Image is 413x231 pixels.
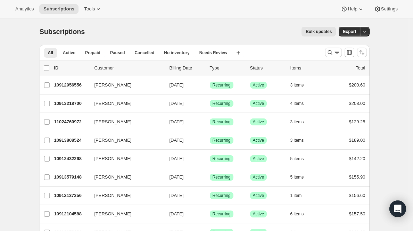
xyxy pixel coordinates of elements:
span: [DATE] [170,156,184,161]
span: Active [253,138,264,143]
span: [PERSON_NAME] [94,211,132,217]
span: Subscriptions [43,6,74,12]
span: Recurring [213,119,231,125]
span: $155.90 [349,174,365,180]
span: $142.20 [349,156,365,161]
span: [PERSON_NAME] [94,192,132,199]
p: 10912137356 [54,192,89,199]
p: 10913579148 [54,174,89,181]
div: Type [210,65,245,72]
button: Analytics [11,4,38,14]
button: Create new view [233,48,244,58]
div: 10913808524[PERSON_NAME][DATE]SuccessRecurringSuccessActive3 items$189.00 [54,135,365,145]
p: 10912104588 [54,211,89,217]
span: [DATE] [170,138,184,143]
span: Cancelled [135,50,155,56]
span: $189.00 [349,138,365,143]
button: [PERSON_NAME] [90,208,160,220]
div: IDCustomerBilling DateTypeStatusItemsTotal [54,65,365,72]
button: Sort the results [357,48,367,57]
div: 10912104588[PERSON_NAME][DATE]SuccessRecurringSuccessActive6 items$157.50 [54,209,365,219]
span: Analytics [15,6,34,12]
span: Prepaid [85,50,100,56]
span: [PERSON_NAME] [94,137,132,144]
span: Recurring [213,156,231,162]
span: Active [63,50,75,56]
span: $157.50 [349,211,365,216]
span: Recurring [213,82,231,88]
span: [PERSON_NAME] [94,118,132,125]
span: Active [253,82,264,88]
span: Needs Review [199,50,228,56]
button: [PERSON_NAME] [90,153,160,164]
span: 6 items [290,211,304,217]
button: [PERSON_NAME] [90,80,160,91]
span: Active [253,211,264,217]
p: ID [54,65,89,72]
span: [DATE] [170,174,184,180]
span: Bulk updates [306,29,332,34]
span: [DATE] [170,119,184,124]
div: Open Intercom Messenger [389,200,406,217]
span: Tools [84,6,95,12]
button: Tools [80,4,106,14]
div: 11024760972[PERSON_NAME][DATE]SuccessRecurringSuccessActive3 items$129.25 [54,117,365,127]
span: [DATE] [170,193,184,198]
button: [PERSON_NAME] [90,190,160,201]
span: 4 items [290,101,304,106]
span: 3 items [290,138,304,143]
button: 1 item [290,191,309,200]
span: Recurring [213,193,231,198]
div: 10912956556[PERSON_NAME][DATE]SuccessRecurringSuccessActive3 items$200.60 [54,80,365,90]
button: Settings [370,4,402,14]
button: 5 items [290,154,312,164]
span: Active [253,156,264,162]
button: 6 items [290,209,312,219]
p: 10913218700 [54,100,89,107]
span: [DATE] [170,101,184,106]
span: $129.25 [349,119,365,124]
div: 10913218700[PERSON_NAME][DATE]SuccessRecurringSuccessActive4 items$208.00 [54,99,365,108]
p: 10913808524 [54,137,89,144]
button: Export [339,27,360,36]
span: 1 item [290,193,302,198]
span: All [48,50,53,56]
span: 5 items [290,156,304,162]
span: Paused [110,50,125,56]
div: Items [290,65,325,72]
p: 11024760972 [54,118,89,125]
div: 10912432268[PERSON_NAME][DATE]SuccessRecurringSuccessActive5 items$142.20 [54,154,365,164]
span: Active [253,119,264,125]
span: 3 items [290,119,304,125]
span: $200.60 [349,82,365,88]
div: 10913579148[PERSON_NAME][DATE]SuccessRecurringSuccessActive5 items$155.90 [54,172,365,182]
span: Recurring [213,174,231,180]
p: Billing Date [170,65,204,72]
p: 10912956556 [54,82,89,89]
button: Subscriptions [39,4,79,14]
p: Customer [94,65,164,72]
span: $208.00 [349,101,365,106]
span: [PERSON_NAME] [94,174,132,181]
button: 5 items [290,172,312,182]
span: 5 items [290,174,304,180]
p: Total [356,65,365,72]
span: [DATE] [170,82,184,88]
p: 10912432268 [54,155,89,162]
span: Recurring [213,138,231,143]
span: Help [348,6,357,12]
span: Settings [381,6,398,12]
button: Help [337,4,368,14]
span: Recurring [213,211,231,217]
p: Status [250,65,285,72]
div: 10912137356[PERSON_NAME][DATE]SuccessRecurringSuccessActive1 item$156.60 [54,191,365,200]
span: 3 items [290,82,304,88]
button: 3 items [290,117,312,127]
button: [PERSON_NAME] [90,135,160,146]
button: [PERSON_NAME] [90,98,160,109]
span: Active [253,174,264,180]
button: Customize table column order and visibility [345,48,354,57]
span: Active [253,101,264,106]
span: Recurring [213,101,231,106]
span: [DATE] [170,211,184,216]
